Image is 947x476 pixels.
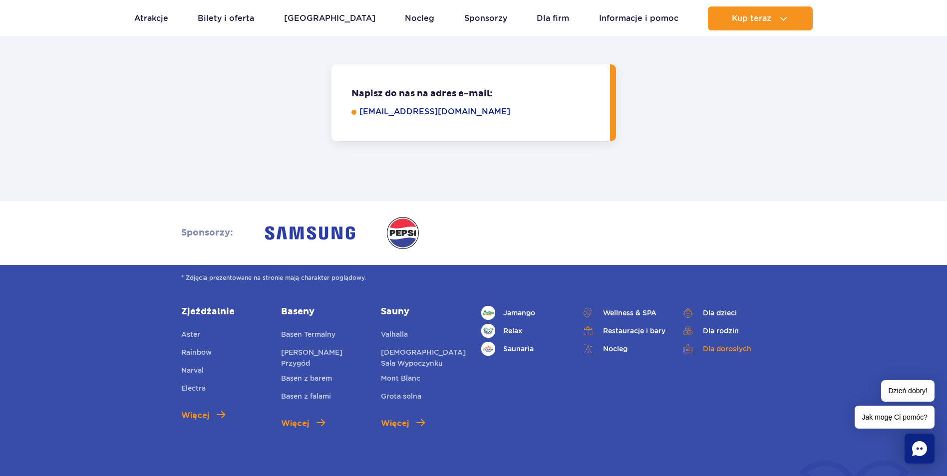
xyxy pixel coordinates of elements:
a: Basen z falami [281,391,331,405]
a: Dla firm [537,6,569,30]
a: Basen z barem [281,373,332,387]
img: Pepsi [387,217,419,249]
a: [GEOGRAPHIC_DATA] [284,6,375,30]
div: Chat [905,434,935,464]
span: Jak mogę Ci pomóc? [855,406,935,429]
span: Rainbow [181,348,212,356]
span: Jamango [503,307,535,318]
span: Mont Blanc [381,374,420,382]
a: Atrakcje [134,6,168,30]
span: Kup teraz [732,14,771,23]
a: Saunaria [481,342,566,356]
a: Zjeżdżalnie [181,306,266,318]
a: Electra [181,383,206,397]
span: Dzień dobry! [881,380,935,402]
a: Dla dzieci [681,306,766,320]
a: [DEMOGRAPHIC_DATA] Sala Wypoczynku [381,347,466,369]
span: Narval [181,366,204,374]
a: Dla dorosłych [681,342,766,356]
a: Relax [481,324,566,338]
a: Bilety i oferta [198,6,254,30]
span: Aster [181,330,200,338]
a: Jamango [481,306,566,320]
a: Grota solna [381,391,421,405]
a: Rainbow [181,347,212,361]
a: Baseny [281,306,366,318]
a: Wellness & SPA [581,306,666,320]
a: Mont Blanc [381,373,420,387]
p: Sponsorzy: [181,227,233,239]
a: Nocleg [405,6,434,30]
a: Więcej [281,418,325,430]
a: Valhalla [381,329,408,343]
span: Wellness & SPA [603,307,656,318]
a: Nocleg [581,342,666,356]
span: Więcej [181,410,209,422]
a: Sauny [381,306,466,318]
a: Narval [181,365,204,379]
a: Więcej [381,418,425,430]
a: Dla rodzin [681,324,766,338]
span: Valhalla [381,330,408,338]
a: Restauracje i bary [581,324,666,338]
a: Informacje i pomoc [599,6,678,30]
span: Więcej [381,418,409,430]
span: Więcej [281,418,309,430]
button: Kup teraz [708,6,813,30]
a: Więcej [181,410,225,422]
a: [PERSON_NAME] Przygód [281,347,366,369]
a: Basen Termalny [281,329,335,343]
a: [EMAIL_ADDRESS][DOMAIN_NAME] [359,106,596,118]
a: Aster [181,329,200,343]
img: Samsung [265,221,355,245]
span: Napisz do nas na adres e-mail: [351,88,596,100]
span: * Zdjęcia prezentowane na stronie mają charakter poglądowy. [181,273,766,283]
a: Sponsorzy [464,6,507,30]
